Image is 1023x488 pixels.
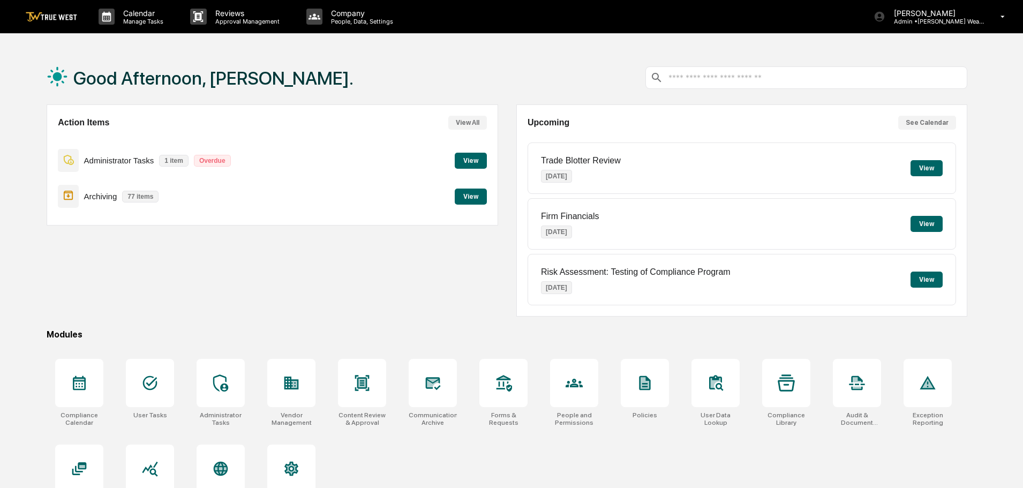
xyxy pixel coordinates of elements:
[267,411,315,426] div: Vendor Management
[207,9,285,18] p: Reviews
[84,156,154,165] p: Administrator Tasks
[550,411,598,426] div: People and Permissions
[541,226,572,238] p: [DATE]
[194,155,231,167] p: Overdue
[541,281,572,294] p: [DATE]
[833,411,881,426] div: Audit & Document Logs
[55,411,103,426] div: Compliance Calendar
[989,453,1018,482] iframe: Open customer support
[47,329,967,340] div: Modules
[541,170,572,183] p: [DATE]
[197,411,245,426] div: Administrator Tasks
[885,18,985,25] p: Admin • [PERSON_NAME] Wealth Management
[541,156,621,166] p: Trade Blotter Review
[455,189,487,205] button: View
[133,411,167,419] div: User Tasks
[528,118,569,127] h2: Upcoming
[633,411,657,419] div: Policies
[115,18,169,25] p: Manage Tasks
[691,411,740,426] div: User Data Lookup
[409,411,457,426] div: Communications Archive
[541,212,599,221] p: Firm Financials
[84,192,117,201] p: Archiving
[448,116,487,130] button: View All
[762,411,810,426] div: Compliance Library
[207,18,285,25] p: Approval Management
[898,116,956,130] button: See Calendar
[885,9,985,18] p: [PERSON_NAME]
[911,216,943,232] button: View
[455,153,487,169] button: View
[904,411,952,426] div: Exception Reporting
[338,411,386,426] div: Content Review & Approval
[455,155,487,165] a: View
[455,191,487,201] a: View
[322,9,398,18] p: Company
[911,160,943,176] button: View
[322,18,398,25] p: People, Data, Settings
[26,12,77,22] img: logo
[58,118,109,127] h2: Action Items
[73,67,353,89] h1: Good Afternoon, [PERSON_NAME].
[479,411,528,426] div: Forms & Requests
[541,267,731,277] p: Risk Assessment: Testing of Compliance Program
[115,9,169,18] p: Calendar
[122,191,159,202] p: 77 items
[159,155,189,167] p: 1 item
[911,272,943,288] button: View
